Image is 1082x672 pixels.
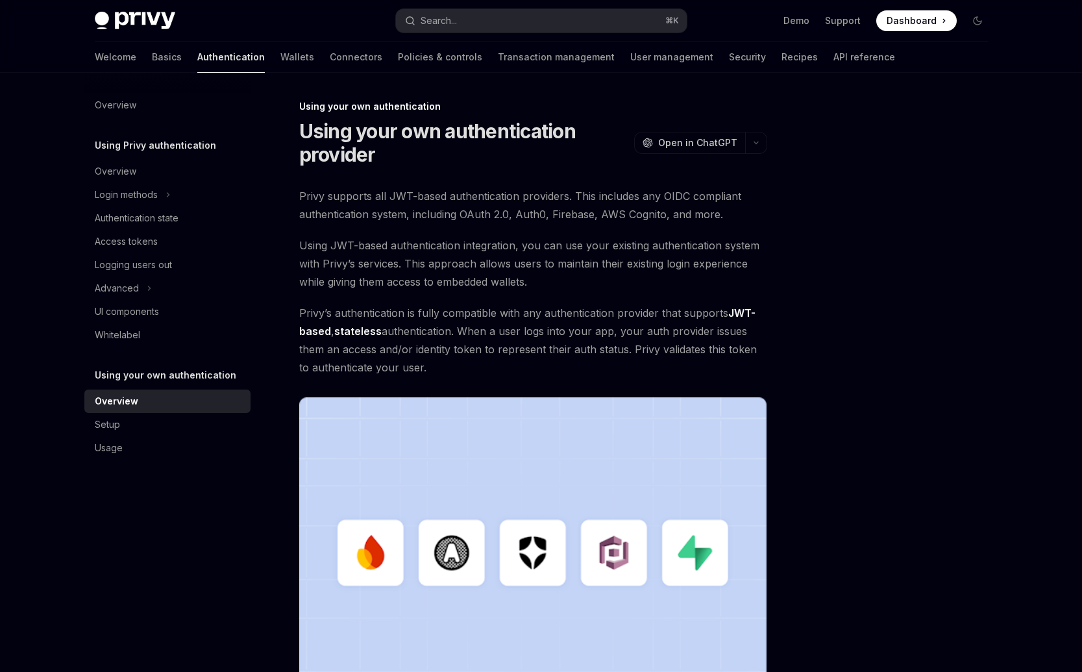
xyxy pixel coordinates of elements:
[729,42,766,73] a: Security
[634,132,745,154] button: Open in ChatGPT
[84,230,251,253] a: Access tokens
[84,436,251,460] a: Usage
[887,14,937,27] span: Dashboard
[95,42,136,73] a: Welcome
[95,280,139,296] div: Advanced
[825,14,861,27] a: Support
[95,12,175,30] img: dark logo
[781,42,818,73] a: Recipes
[84,93,251,117] a: Overview
[665,16,679,26] span: ⌘ K
[421,13,457,29] div: Search...
[84,253,251,277] a: Logging users out
[95,367,236,383] h5: Using your own authentication
[84,277,251,300] button: Toggle Advanced section
[299,236,767,291] span: Using JWT-based authentication integration, you can use your existing authentication system with ...
[299,119,629,166] h1: Using your own authentication provider
[658,136,737,149] span: Open in ChatGPT
[95,187,158,203] div: Login methods
[95,327,140,343] div: Whitelabel
[280,42,314,73] a: Wallets
[95,138,216,153] h5: Using Privy authentication
[334,325,382,338] a: stateless
[95,417,120,432] div: Setup
[95,393,138,409] div: Overview
[95,234,158,249] div: Access tokens
[95,164,136,179] div: Overview
[299,187,767,223] span: Privy supports all JWT-based authentication providers. This includes any OIDC compliant authentic...
[84,160,251,183] a: Overview
[398,42,482,73] a: Policies & controls
[95,210,178,226] div: Authentication state
[84,390,251,413] a: Overview
[299,100,767,113] div: Using your own authentication
[84,300,251,323] a: UI components
[197,42,265,73] a: Authentication
[833,42,895,73] a: API reference
[630,42,713,73] a: User management
[498,42,615,73] a: Transaction management
[299,304,767,377] span: Privy’s authentication is fully compatible with any authentication provider that supports , authe...
[84,413,251,436] a: Setup
[95,304,159,319] div: UI components
[152,42,182,73] a: Basics
[84,206,251,230] a: Authentication state
[95,97,136,113] div: Overview
[330,42,382,73] a: Connectors
[95,440,123,456] div: Usage
[783,14,809,27] a: Demo
[95,257,172,273] div: Logging users out
[84,183,251,206] button: Toggle Login methods section
[876,10,957,31] a: Dashboard
[396,9,687,32] button: Open search
[84,323,251,347] a: Whitelabel
[967,10,988,31] button: Toggle dark mode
